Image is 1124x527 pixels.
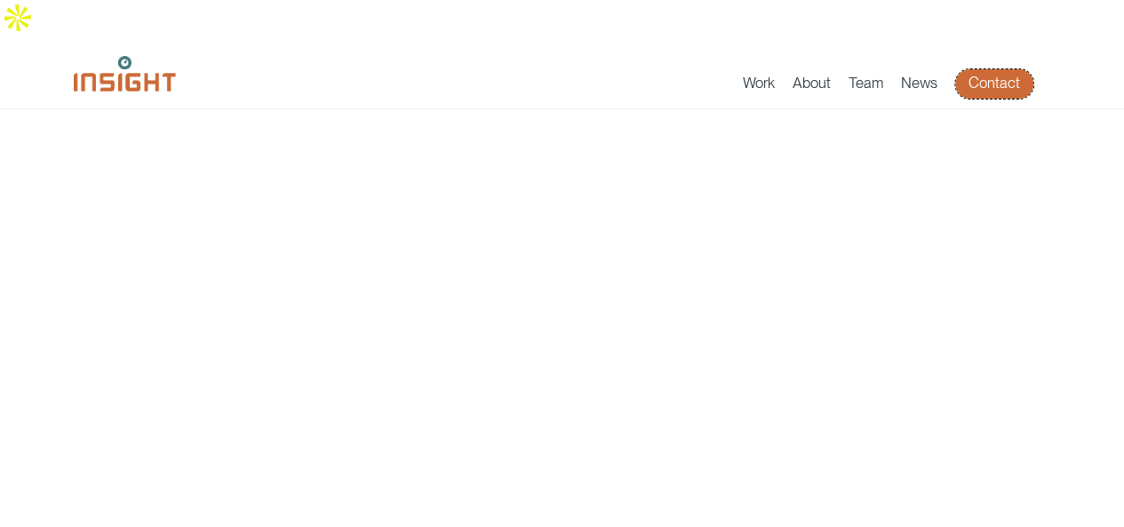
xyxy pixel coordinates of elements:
[743,74,775,99] a: Work
[955,69,1033,99] a: Contact
[743,69,1051,99] nav: primary navigation menu
[793,74,831,99] a: About
[74,56,176,92] img: Insight Marketing Design
[849,74,883,99] a: Team
[901,74,937,99] a: News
